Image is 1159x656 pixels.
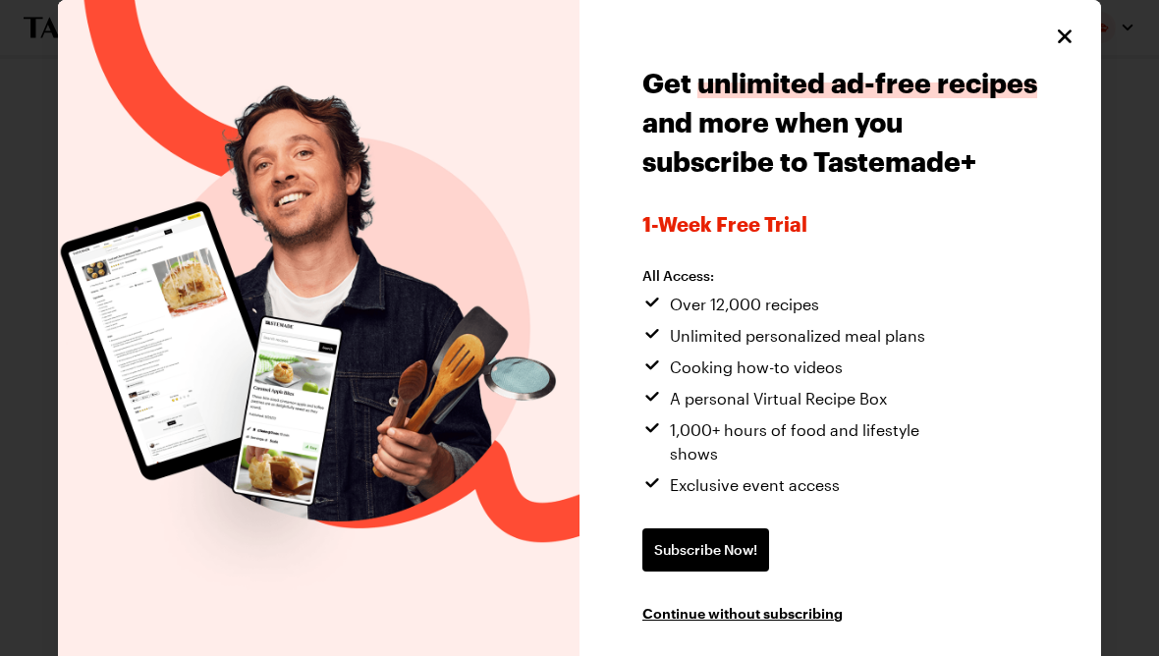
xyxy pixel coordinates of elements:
[642,267,966,285] h2: All Access:
[670,324,925,348] span: Unlimited personalized meal plans
[642,212,1038,236] span: 1-week Free Trial
[654,540,757,560] span: Subscribe Now!
[670,293,819,316] span: Over 12,000 recipes
[642,603,843,623] button: Continue without subscribing
[670,473,840,497] span: Exclusive event access
[642,528,769,572] a: Subscribe Now!
[670,418,966,465] span: 1,000+ hours of food and lifestyle shows
[670,355,843,379] span: Cooking how-to videos
[670,387,887,410] span: A personal Virtual Recipe Box
[642,63,1038,181] h1: Get and more when you subscribe to Tastemade+
[1052,24,1077,49] button: Close
[697,67,1037,98] span: unlimited ad-free recipes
